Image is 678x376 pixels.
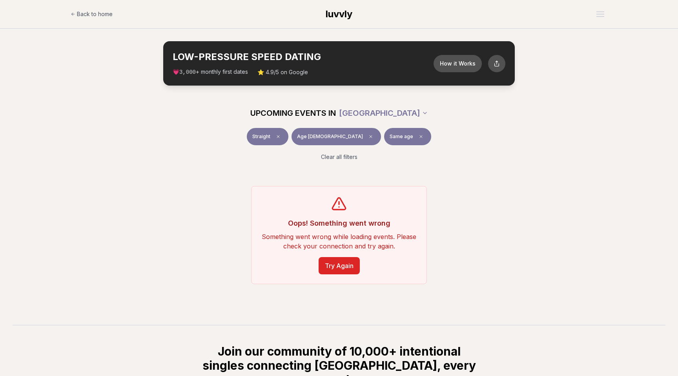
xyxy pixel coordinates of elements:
[77,10,113,18] span: Back to home
[261,232,417,251] p: Something went wrong while loading events. Please check your connection and try again.
[416,132,426,141] span: Clear preference
[339,104,428,122] button: [GEOGRAPHIC_DATA]
[316,148,362,166] button: Clear all filters
[250,108,336,119] span: UPCOMING EVENTS IN
[593,8,607,20] button: Open menu
[297,133,363,140] span: Age [DEMOGRAPHIC_DATA]
[292,128,381,145] button: Age [DEMOGRAPHIC_DATA]Clear age
[651,349,670,368] iframe: Intercom live chat
[434,55,482,72] button: How it Works
[390,133,413,140] span: Same age
[261,218,417,229] h3: Oops! Something went wrong
[326,8,352,20] a: luvvly
[179,69,196,75] span: 3,000
[247,128,288,145] button: StraightClear event type filter
[173,68,248,76] span: 💗 + monthly first dates
[252,133,270,140] span: Straight
[319,257,360,274] button: Try Again
[273,132,283,141] span: Clear event type filter
[173,51,434,63] h2: LOW-PRESSURE SPEED DATING
[257,68,308,76] span: ⭐ 4.9/5 on Google
[366,132,375,141] span: Clear age
[71,6,113,22] a: Back to home
[384,128,431,145] button: Same ageClear preference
